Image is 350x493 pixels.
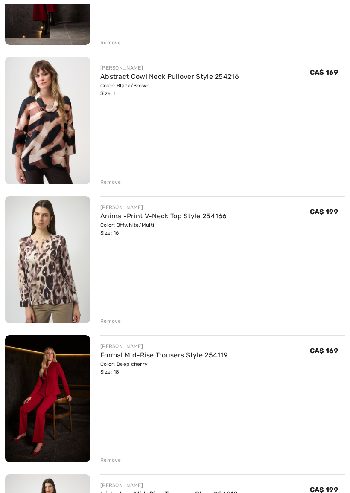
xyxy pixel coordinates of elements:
[100,82,239,97] div: Color: Black/Brown Size: L
[310,208,338,216] span: CA$ 199
[100,342,227,350] div: [PERSON_NAME]
[100,72,239,81] a: Abstract Cowl Neck Pullover Style 254216
[100,456,121,464] div: Remove
[100,39,121,46] div: Remove
[100,481,238,489] div: [PERSON_NAME]
[5,57,90,184] img: Abstract Cowl Neck Pullover Style 254216
[100,360,227,376] div: Color: Deep cherry Size: 18
[310,68,338,76] span: CA$ 169
[5,196,90,323] img: Animal-Print V-Neck Top Style 254166
[100,317,121,325] div: Remove
[100,64,239,72] div: [PERSON_NAME]
[100,178,121,186] div: Remove
[100,351,227,359] a: Formal Mid-Rise Trousers Style 254119
[100,203,227,211] div: [PERSON_NAME]
[100,221,227,237] div: Color: Offwhite/Multi Size: 16
[310,347,338,355] span: CA$ 169
[100,212,227,220] a: Animal-Print V-Neck Top Style 254166
[5,335,90,463] img: Formal Mid-Rise Trousers Style 254119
